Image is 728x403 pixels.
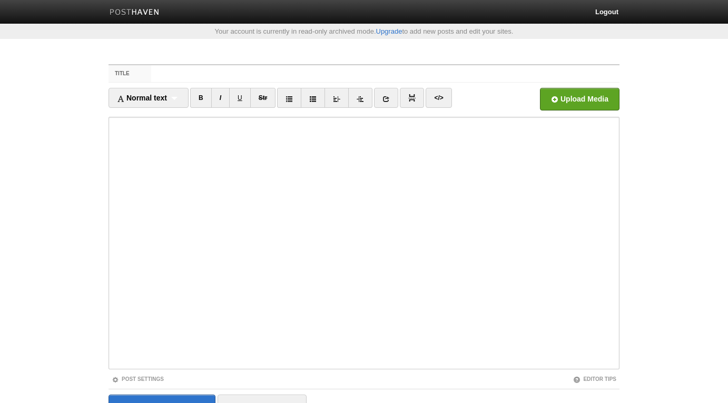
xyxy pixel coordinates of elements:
del: Str [259,94,268,102]
a: U [229,88,251,108]
a: B [190,88,212,108]
a: Post Settings [112,376,164,382]
div: Your account is currently in read-only archived mode. to add new posts and edit your sites. [101,28,627,35]
a: </> [426,88,451,108]
img: pagebreak-icon.png [408,94,416,102]
a: Editor Tips [573,376,616,382]
label: Title [109,65,151,82]
img: Posthaven-bar [110,9,160,17]
a: I [211,88,230,108]
span: Normal text [117,94,167,102]
a: Str [250,88,276,108]
a: Upgrade [376,27,402,35]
